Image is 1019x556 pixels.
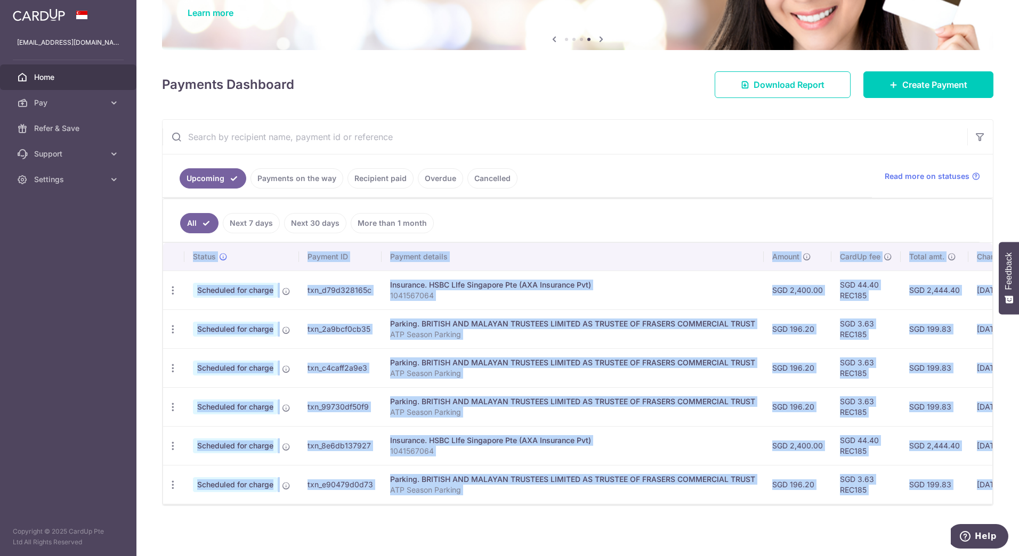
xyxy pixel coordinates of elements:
[390,357,755,368] div: Parking. BRITISH AND MALAYAN TRUSTEES LIMITED AS TRUSTEE OF FRASERS COMMERCIAL TRUST
[885,171,969,182] span: Read more on statuses
[193,361,278,375] span: Scheduled for charge
[299,387,382,426] td: txn_99730df50f9
[223,213,280,233] a: Next 7 days
[193,438,278,453] span: Scheduled for charge
[772,251,799,262] span: Amount
[34,123,104,134] span: Refer & Save
[390,396,755,407] div: Parking. BRITISH AND MALAYAN TRUSTEES LIMITED AS TRUSTEE OF FRASERS COMMERCIAL TRUST
[390,368,755,379] p: ATP Season Parking
[901,348,968,387] td: SGD 199.83
[17,37,119,48] p: [EMAIL_ADDRESS][DOMAIN_NAME]
[34,174,104,185] span: Settings
[951,524,1008,551] iframe: Opens a widget where you can find more information
[180,213,219,233] a: All
[34,97,104,108] span: Pay
[831,271,901,309] td: SGD 44.40 REC185
[193,322,278,337] span: Scheduled for charge
[351,213,434,233] a: More than 1 month
[840,251,880,262] span: CardUp fee
[390,280,755,290] div: Insurance. HSBC LIfe Singapore Pte (AXA Insurance Pvt)
[193,251,216,262] span: Status
[999,242,1019,314] button: Feedback - Show survey
[390,407,755,418] p: ATP Season Parking
[390,329,755,340] p: ATP Season Parking
[390,318,755,329] div: Parking. BRITISH AND MALAYAN TRUSTEES LIMITED AS TRUSTEE OF FRASERS COMMERCIAL TRUST
[909,251,944,262] span: Total amt.
[193,477,278,492] span: Scheduled for charge
[764,309,831,348] td: SGD 196.20
[715,71,851,98] a: Download Report
[831,465,901,504] td: SGD 3.63 REC185
[193,399,278,414] span: Scheduled for charge
[390,474,755,485] div: Parking. BRITISH AND MALAYAN TRUSTEES LIMITED AS TRUSTEE OF FRASERS COMMERCIAL TRUST
[390,290,755,301] p: 1041567064
[34,149,104,159] span: Support
[188,7,233,18] a: Learn more
[764,271,831,309] td: SGD 2,400.00
[299,271,382,309] td: txn_d79d328165c
[382,243,764,271] th: Payment details
[390,485,755,495] p: ATP Season Parking
[418,168,463,189] a: Overdue
[764,348,831,387] td: SGD 196.20
[901,426,968,465] td: SGD 2,444.40
[284,213,346,233] a: Next 30 days
[299,348,382,387] td: txn_c4caff2a9e3
[754,78,824,91] span: Download Report
[831,309,901,348] td: SGD 3.63 REC185
[347,168,414,189] a: Recipient paid
[1004,252,1014,290] span: Feedback
[390,435,755,446] div: Insurance. HSBC LIfe Singapore Pte (AXA Insurance Pvt)
[390,446,755,456] p: 1041567064
[162,75,294,94] h4: Payments Dashboard
[901,465,968,504] td: SGD 199.83
[299,465,382,504] td: txn_e90479d0d73
[764,387,831,426] td: SGD 196.20
[902,78,967,91] span: Create Payment
[764,465,831,504] td: SGD 196.20
[764,426,831,465] td: SGD 2,400.00
[901,271,968,309] td: SGD 2,444.40
[299,309,382,348] td: txn_2a9bcf0cb35
[193,283,278,298] span: Scheduled for charge
[831,387,901,426] td: SGD 3.63 REC185
[163,120,967,154] input: Search by recipient name, payment id or reference
[180,168,246,189] a: Upcoming
[299,426,382,465] td: txn_8e6db137927
[901,387,968,426] td: SGD 199.83
[299,243,382,271] th: Payment ID
[831,348,901,387] td: SGD 3.63 REC185
[831,426,901,465] td: SGD 44.40 REC185
[467,168,517,189] a: Cancelled
[34,72,104,83] span: Home
[885,171,980,182] a: Read more on statuses
[13,9,65,21] img: CardUp
[901,309,968,348] td: SGD 199.83
[250,168,343,189] a: Payments on the way
[863,71,993,98] a: Create Payment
